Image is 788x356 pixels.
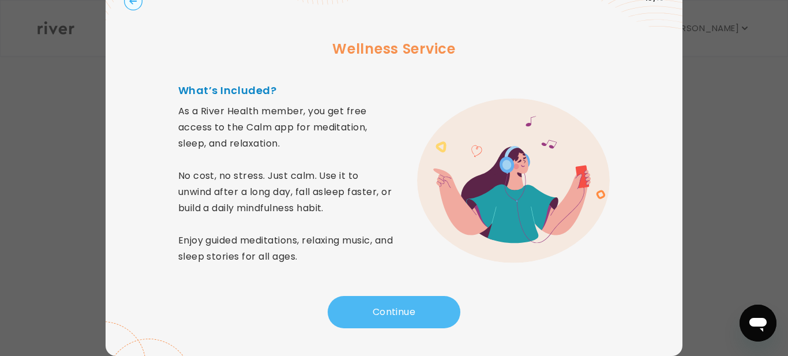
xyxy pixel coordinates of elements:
[328,296,460,328] button: Continue
[178,83,394,99] h4: What’s Included?
[124,39,664,59] h3: Wellness Service
[740,305,776,342] iframe: Button to launch messaging window
[178,103,394,265] p: As a River Health member, you get free access to the Calm app for meditation, sleep, and relaxati...
[417,92,610,269] img: error graphic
